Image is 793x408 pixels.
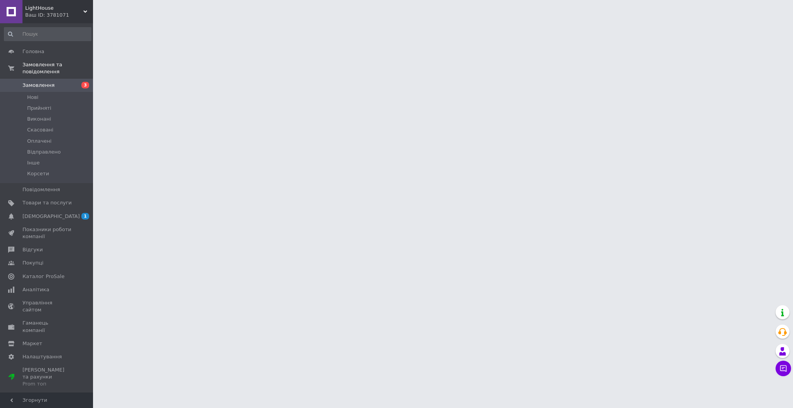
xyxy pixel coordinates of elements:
span: Відправлено [27,149,61,156]
span: Виконані [27,116,51,123]
span: Прийняті [27,105,51,112]
span: Інше [27,159,40,166]
span: Повідомлення [22,186,60,193]
span: 1 [81,213,89,220]
span: Головна [22,48,44,55]
span: Налаштування [22,353,62,360]
span: Маркет [22,340,42,347]
span: Відгуки [22,246,43,253]
span: Оплачені [27,138,52,145]
span: Гаманець компанії [22,320,72,334]
span: Корсети [27,170,49,177]
span: Покупці [22,259,43,266]
span: 3 [81,82,89,88]
div: Prom топ [22,380,72,387]
span: Замовлення [22,82,55,89]
span: Аналітика [22,286,49,293]
span: [PERSON_NAME] та рахунки [22,367,72,388]
button: Чат з покупцем [776,361,791,376]
span: Замовлення та повідомлення [22,61,93,75]
span: Скасовані [27,126,53,133]
div: Ваш ID: 3781071 [25,12,93,19]
span: Показники роботи компанії [22,226,72,240]
input: Пошук [4,27,91,41]
span: [DEMOGRAPHIC_DATA] [22,213,80,220]
span: Нові [27,94,38,101]
span: Товари та послуги [22,199,72,206]
span: Управління сайтом [22,299,72,313]
span: LightHouse [25,5,83,12]
span: Каталог ProSale [22,273,64,280]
